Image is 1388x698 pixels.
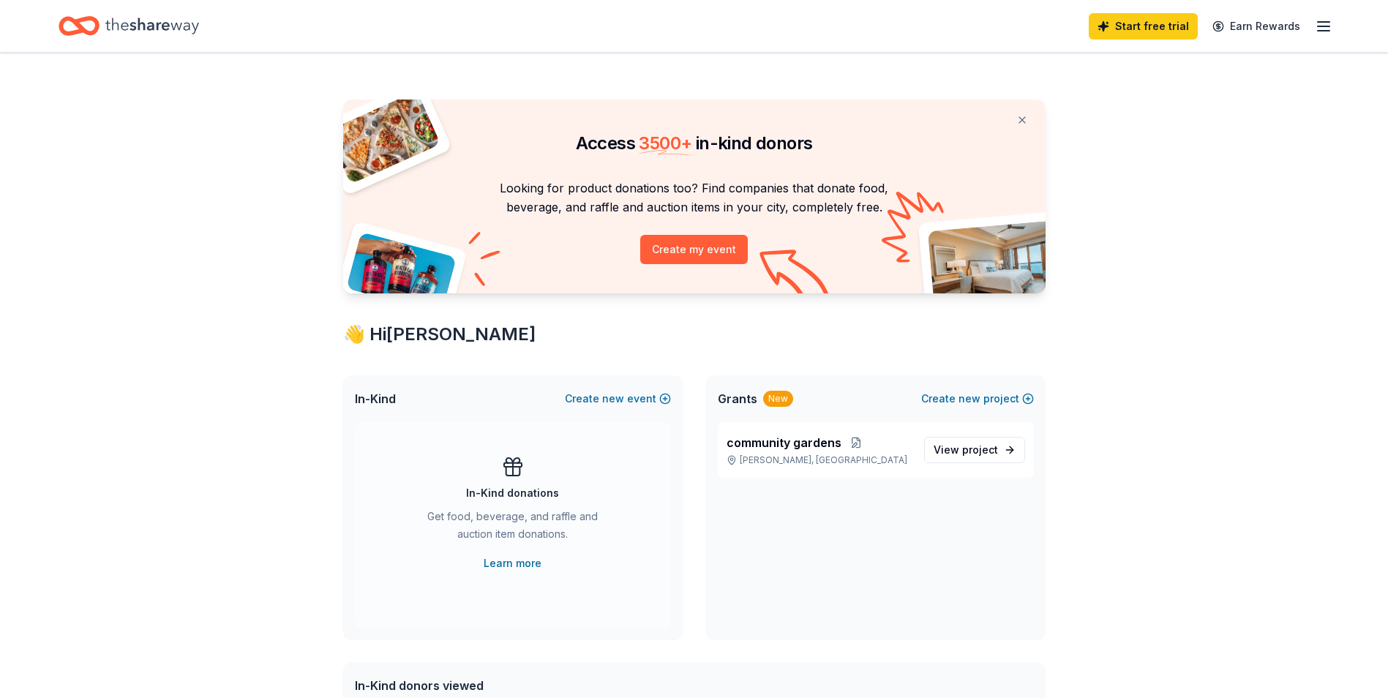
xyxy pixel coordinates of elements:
span: new [602,390,624,408]
button: Createnewproject [921,390,1034,408]
div: In-Kind donations [466,484,559,502]
a: Earn Rewards [1204,13,1309,40]
a: View project [924,437,1025,463]
p: Looking for product donations too? Find companies that donate food, beverage, and raffle and auct... [361,179,1028,217]
div: New [763,391,793,407]
span: project [962,443,998,456]
button: Create my event [640,235,748,264]
a: Learn more [484,555,541,572]
a: Home [59,9,199,43]
span: In-Kind [355,390,396,408]
span: 3500 + [639,132,691,154]
span: Grants [718,390,757,408]
div: In-Kind donors viewed [355,677,650,694]
p: [PERSON_NAME], [GEOGRAPHIC_DATA] [727,454,912,466]
button: Createnewevent [565,390,671,408]
span: new [959,390,980,408]
span: View [934,441,998,459]
a: Start free trial [1089,13,1198,40]
span: community gardens [727,434,841,451]
img: Pizza [326,91,440,184]
img: Curvy arrow [759,249,833,304]
span: Access in-kind donors [576,132,813,154]
div: Get food, beverage, and raffle and auction item donations. [413,508,612,549]
div: 👋 Hi [PERSON_NAME] [343,323,1046,346]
